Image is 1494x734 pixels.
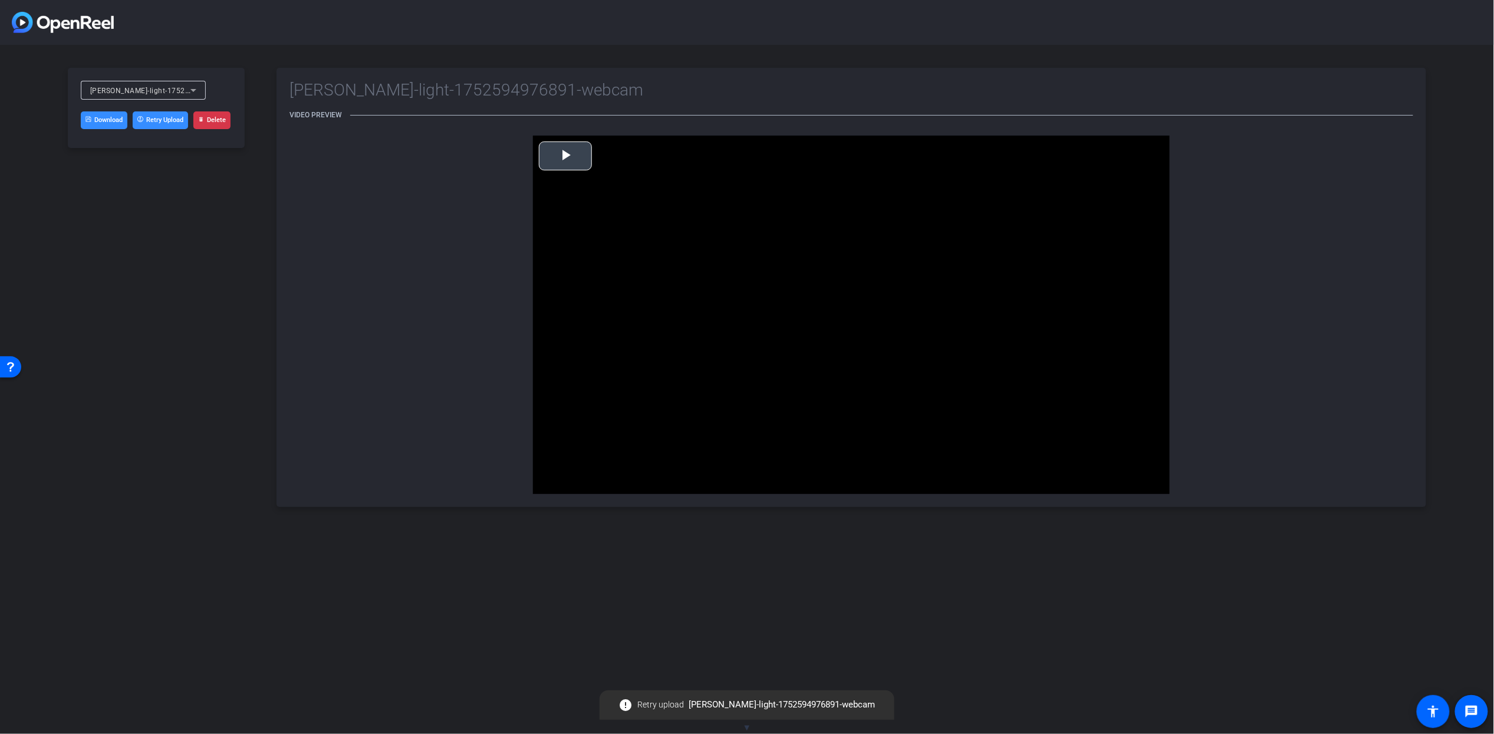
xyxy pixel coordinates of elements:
div: Video Player [533,136,1170,494]
button: Delete [193,111,231,129]
button: Play Video [539,141,592,170]
span: Retry upload [638,699,685,711]
img: Logo [12,12,114,33]
mat-icon: message [1465,705,1479,719]
span: [PERSON_NAME]-light-1752594976891-webcam [90,85,256,95]
a: Download [81,111,127,129]
span: ▼ [743,722,752,733]
button: Retry Upload [133,111,188,129]
mat-icon: accessibility [1426,705,1440,719]
span: [PERSON_NAME]-light-1752594976891-webcam [613,694,881,716]
h2: [PERSON_NAME]-light-1752594976891-webcam [289,81,1413,100]
mat-icon: error [619,698,633,712]
h3: Video Preview [289,111,1413,119]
